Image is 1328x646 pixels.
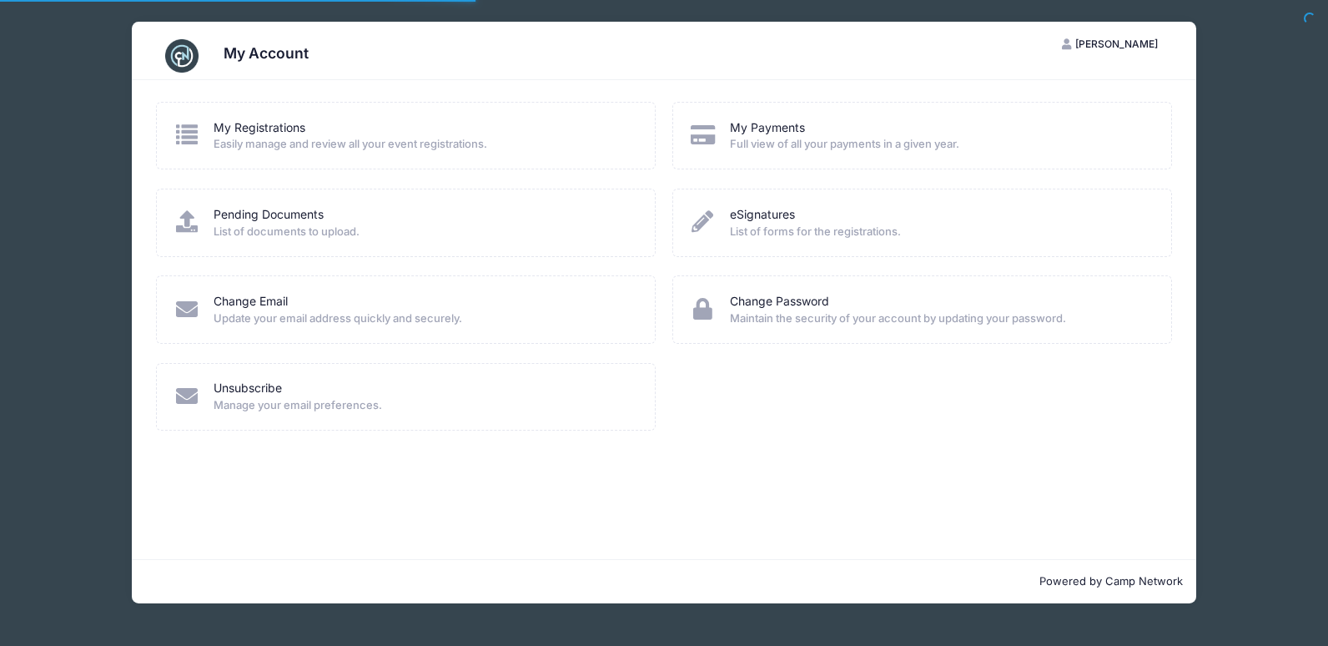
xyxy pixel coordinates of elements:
[214,310,633,327] span: Update your email address quickly and securely.
[165,39,199,73] img: CampNetwork
[730,293,829,310] a: Change Password
[214,136,633,153] span: Easily manage and review all your event registrations.
[214,380,282,397] a: Unsubscribe
[145,573,1183,590] p: Powered by Camp Network
[224,44,309,62] h3: My Account
[214,293,288,310] a: Change Email
[730,206,795,224] a: eSignatures
[1047,30,1172,58] button: [PERSON_NAME]
[730,224,1149,240] span: List of forms for the registrations.
[730,119,805,137] a: My Payments
[214,206,324,224] a: Pending Documents
[214,397,633,414] span: Manage your email preferences.
[730,136,1149,153] span: Full view of all your payments in a given year.
[214,119,305,137] a: My Registrations
[214,224,633,240] span: List of documents to upload.
[730,310,1149,327] span: Maintain the security of your account by updating your password.
[1075,38,1158,50] span: [PERSON_NAME]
